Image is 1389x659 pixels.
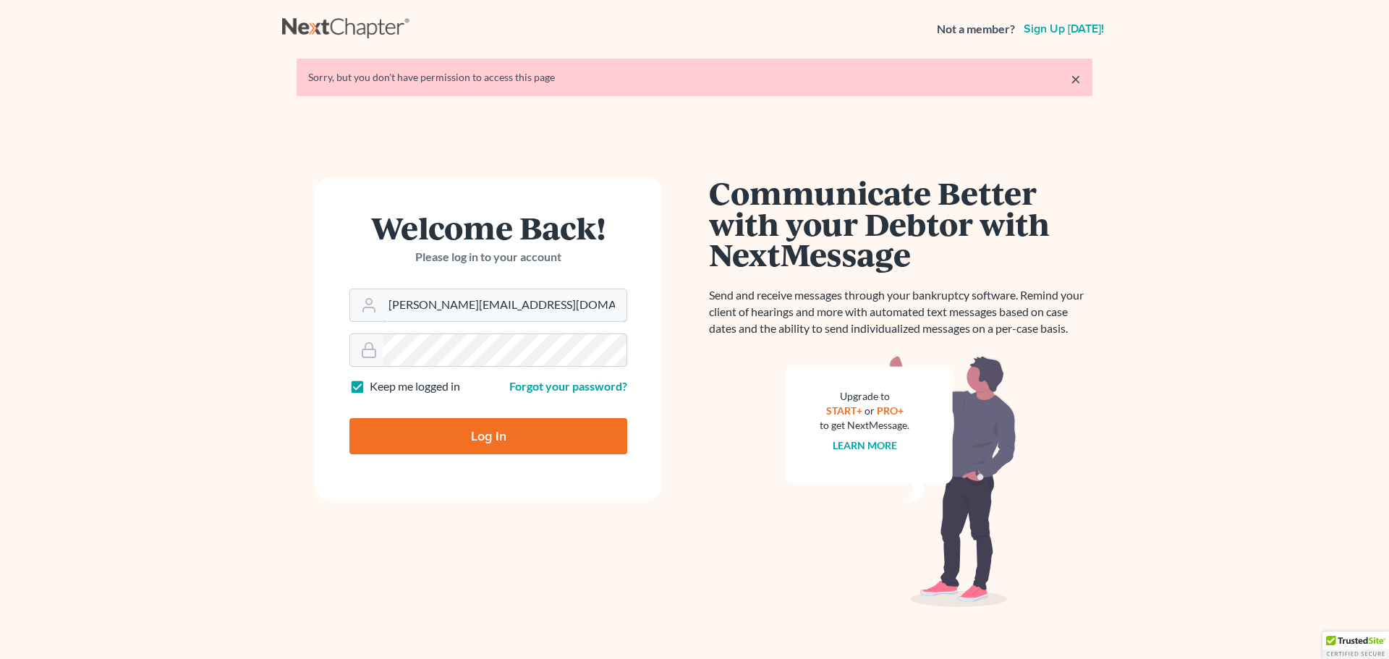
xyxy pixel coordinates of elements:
div: to get NextMessage. [820,418,909,433]
a: Forgot your password? [509,379,627,393]
a: Learn more [833,439,897,451]
a: Sign up [DATE]! [1021,23,1107,35]
p: Please log in to your account [349,249,627,265]
strong: Not a member? [937,21,1015,38]
div: Sorry, but you don't have permission to access this page [308,70,1081,85]
input: Log In [349,418,627,454]
input: Email Address [383,289,626,321]
span: or [865,404,875,417]
h1: Communicate Better with your Debtor with NextMessage [709,177,1092,270]
a: × [1071,70,1081,88]
div: Upgrade to [820,389,909,404]
h1: Welcome Back! [349,212,627,243]
img: nextmessage_bg-59042aed3d76b12b5cd301f8e5b87938c9018125f34e5fa2b7a6b67550977c72.svg [785,354,1016,608]
div: TrustedSite Certified [1322,632,1389,659]
a: START+ [826,404,862,417]
a: PRO+ [877,404,904,417]
p: Send and receive messages through your bankruptcy software. Remind your client of hearings and mo... [709,287,1092,337]
label: Keep me logged in [370,378,460,395]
